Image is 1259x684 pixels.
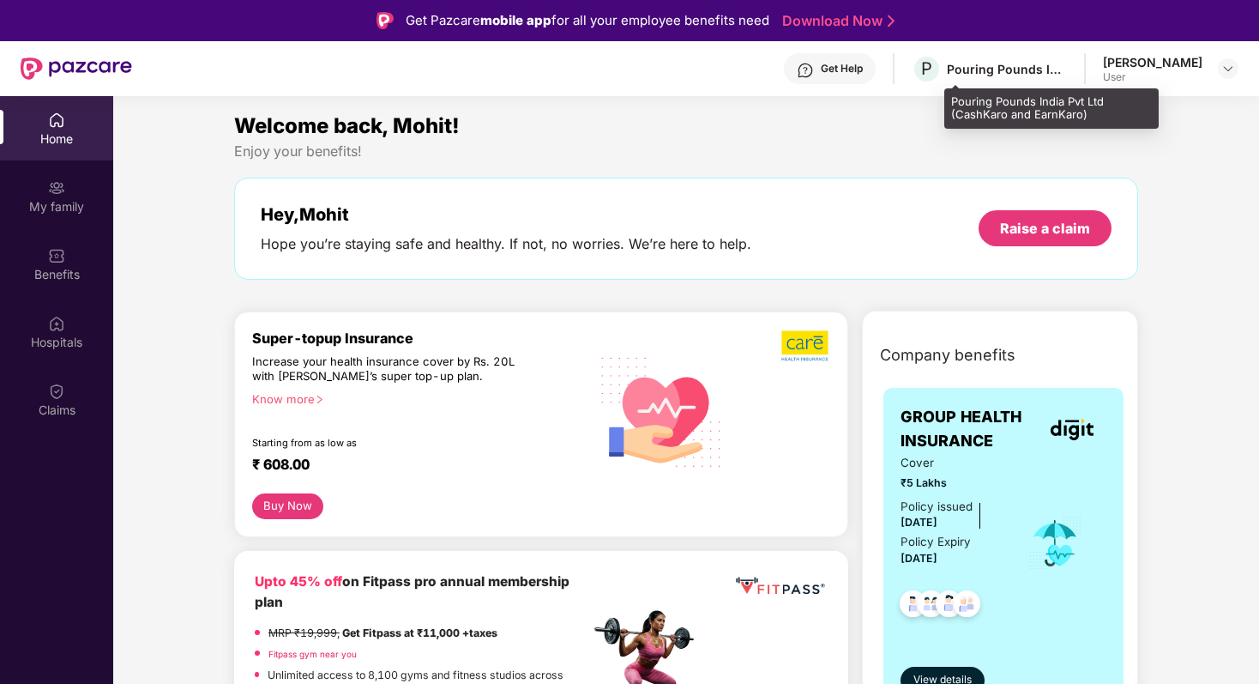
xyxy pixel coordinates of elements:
img: svg+xml;base64,PHN2ZyB4bWxucz0iaHR0cDovL3d3dy53My5vcmcvMjAwMC9zdmciIHdpZHRoPSI0OC45NDMiIGhlaWdodD... [892,585,934,627]
span: right [315,395,324,404]
div: Policy Expiry [901,533,971,551]
img: b5dec4f62d2307b9de63beb79f102df3.png [781,330,830,362]
span: [DATE] [901,516,937,529]
div: Pouring Pounds India Pvt Ltd (CashKaro and EarnKaro) [944,88,1159,129]
img: New Pazcare Logo [21,58,132,80]
div: Get Pazcare for all your employee benefits need [406,10,769,31]
img: svg+xml;base64,PHN2ZyB3aWR0aD0iMjAiIGhlaWdodD0iMjAiIHZpZXdCb3g9IjAgMCAyMCAyMCIgZmlsbD0ibm9uZSIgeG... [48,179,65,197]
div: Get Help [821,62,863,76]
img: svg+xml;base64,PHN2ZyBpZD0iSG9tZSIgeG1sbnM9Imh0dHA6Ly93d3cudzMub3JnLzIwMDAvc3ZnIiB3aWR0aD0iMjAiIG... [48,112,65,129]
div: Super-topup Insurance [252,330,589,347]
div: Hey, Mohit [261,204,751,225]
span: ₹5 Lakhs [901,475,1003,491]
img: svg+xml;base64,PHN2ZyB4bWxucz0iaHR0cDovL3d3dy53My5vcmcvMjAwMC9zdmciIHhtbG5zOnhsaW5rPSJodHRwOi8vd3... [589,337,734,484]
del: MRP ₹19,999, [268,626,340,639]
div: Enjoy your benefits! [234,142,1138,160]
div: Starting from as low as [252,437,516,449]
img: svg+xml;base64,PHN2ZyBpZD0iSGVscC0zMngzMiIgeG1sbnM9Imh0dHA6Ly93d3cudzMub3JnLzIwMDAvc3ZnIiB3aWR0aD... [797,62,814,79]
img: svg+xml;base64,PHN2ZyB4bWxucz0iaHR0cDovL3d3dy53My5vcmcvMjAwMC9zdmciIHdpZHRoPSI0OC45NDMiIGhlaWdodD... [928,585,970,627]
strong: mobile app [480,12,551,28]
div: User [1103,70,1202,84]
div: Pouring Pounds India Pvt Ltd (CashKaro and EarnKaro) [947,61,1067,77]
img: icon [1027,515,1083,572]
span: GROUP HEALTH INSURANCE [901,405,1039,454]
b: on Fitpass pro annual membership plan [255,573,569,610]
img: Logo [376,12,394,29]
img: svg+xml;base64,PHN2ZyB4bWxucz0iaHR0cDovL3d3dy53My5vcmcvMjAwMC9zdmciIHdpZHRoPSI0OC45MTUiIGhlaWdodD... [910,585,952,627]
div: Increase your health insurance cover by Rs. 20L with [PERSON_NAME]’s super top-up plan. [252,354,515,384]
b: Upto 45% off [255,573,342,590]
img: svg+xml;base64,PHN2ZyBpZD0iQmVuZWZpdHMiIHhtbG5zPSJodHRwOi8vd3d3LnczLm9yZy8yMDAwL3N2ZyIgd2lkdGg9Ij... [48,247,65,264]
div: Policy issued [901,498,973,516]
span: [DATE] [901,552,937,565]
div: Know more [252,392,579,404]
span: P [921,58,932,79]
div: ₹ 608.00 [252,456,572,476]
a: Download Now [782,12,889,30]
div: Hope you’re staying safe and healthy. If not, no worries. We’re here to help. [261,235,751,253]
strong: Get Fitpass at ₹11,000 +taxes [342,626,497,639]
button: Buy Now [252,493,323,519]
img: svg+xml;base64,PHN2ZyBpZD0iSG9zcGl0YWxzIiB4bWxucz0iaHR0cDovL3d3dy53My5vcmcvMjAwMC9zdmciIHdpZHRoPS... [48,315,65,332]
span: Cover [901,454,1003,472]
img: svg+xml;base64,PHN2ZyB4bWxucz0iaHR0cDovL3d3dy53My5vcmcvMjAwMC9zdmciIHdpZHRoPSI0OC45NDMiIGhlaWdodD... [946,585,988,627]
img: svg+xml;base64,PHN2ZyBpZD0iQ2xhaW0iIHhtbG5zPSJodHRwOi8vd3d3LnczLm9yZy8yMDAwL3N2ZyIgd2lkdGg9IjIwIi... [48,383,65,400]
img: fppp.png [732,572,828,602]
img: insurerLogo [1051,419,1093,440]
span: Company benefits [880,343,1015,367]
img: Stroke [888,12,895,30]
span: Welcome back, Mohit! [234,113,460,138]
a: Fitpass gym near you [268,649,357,659]
div: [PERSON_NAME] [1103,54,1202,70]
div: Raise a claim [1000,219,1090,238]
img: svg+xml;base64,PHN2ZyBpZD0iRHJvcGRvd24tMzJ4MzIiIHhtbG5zPSJodHRwOi8vd3d3LnczLm9yZy8yMDAwL3N2ZyIgd2... [1221,62,1235,76]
